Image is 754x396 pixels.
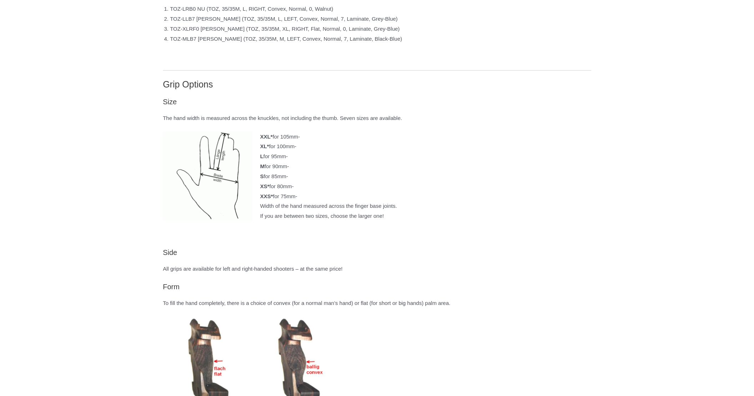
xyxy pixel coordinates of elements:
li: TOZ-LLB7 [PERSON_NAME] (TOZ, 35/35M, L, LEFT, Convex, Normal, 7, Laminate, Grey-Blue) [170,14,591,24]
p: The hand width is measured across the knuckles, not including the thumb. Seven sizes are available. [163,113,591,123]
p: All grips are available for left and right-handed shooters – at the same price! [163,264,591,274]
h4: Size [163,97,591,106]
p: To fill the hand completely, there is a choice of convex (for a normal man’s hand) or flat (for s... [163,298,591,308]
p: for 105mm- for 100mm- for 95mm- for 90mm- for 85mm- for 80mm- for 75mm- Width of the hand measure... [163,132,591,221]
li: TOZ-XLRF0 [PERSON_NAME] (TOZ, 35/35M, XL, RIGHT, Flat, Normal, 0, Laminate, Grey-Blue) [170,24,591,34]
b: S [260,173,264,179]
h4: Side [163,248,591,257]
li: TOZ-MLB7 [PERSON_NAME] (TOZ, 35/35M, M, LEFT, Convex, Normal, 7, Laminate, Black-Blue) [170,34,591,44]
li: TOZ-LRB0 NU (TOZ, 35/35M, L, RIGHT, Convex, Normal, 0, Walnut) [170,4,591,14]
h3: Grip Options [163,79,591,90]
b: M [260,163,265,169]
h4: Form [163,282,591,291]
b: L [260,153,263,159]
